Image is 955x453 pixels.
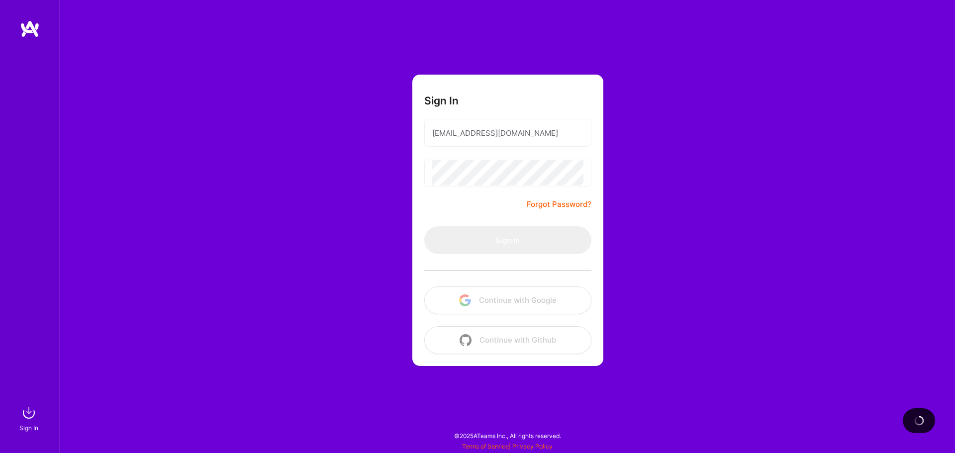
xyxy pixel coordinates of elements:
[21,403,39,433] a: sign inSign In
[60,423,955,448] div: © 2025 ATeams Inc., All rights reserved.
[462,443,553,450] span: |
[462,443,509,450] a: Terms of Service
[424,226,591,254] button: Sign In
[459,294,471,306] img: icon
[432,120,583,146] input: Email...
[20,20,40,38] img: logo
[527,198,591,210] a: Forgot Password?
[424,286,591,314] button: Continue with Google
[424,94,459,107] h3: Sign In
[19,403,39,423] img: sign in
[19,423,38,433] div: Sign In
[460,334,472,346] img: icon
[512,443,553,450] a: Privacy Policy
[424,326,591,354] button: Continue with Github
[913,415,925,427] img: loading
